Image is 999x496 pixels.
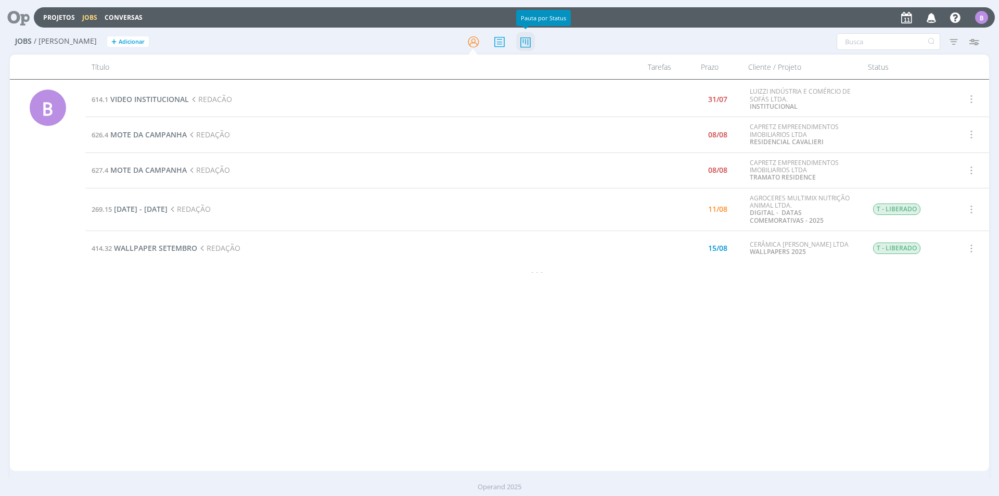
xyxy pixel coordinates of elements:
[615,55,677,79] div: Tarefas
[43,13,75,22] a: Projetos
[92,130,187,139] a: 626.4MOTE DA CAMPANHA
[85,266,989,277] div: - - -
[110,165,187,175] span: MOTE DA CAMPANHA
[708,206,727,213] div: 11/08
[708,131,727,138] div: 08/08
[750,159,857,182] div: CAPRETZ EMPREENDIMENTOS IMOBILIARIOS LTDA
[972,482,976,492] span: 5
[34,37,97,46] span: / [PERSON_NAME]
[111,36,117,47] span: +
[750,247,806,256] a: WALLPAPERS 2025
[187,165,230,175] span: REDAÇÃO
[92,165,187,175] a: 627.4MOTE DA CAMPANHA
[954,482,958,492] span: 5
[15,37,32,46] span: Jobs
[105,13,143,22] a: Conversas
[110,130,187,139] span: MOTE DA CAMPANHA
[92,94,189,104] a: 614.1VIDEO INSTITUCIONAL
[873,204,920,215] span: T - LIBERADO
[708,167,727,174] div: 08/08
[168,204,211,214] span: REDAÇÃO
[750,208,824,224] a: DIGITAL - DATAS COMEMORATIVAS - 2025
[750,123,857,146] div: CAPRETZ EMPREENDIMENTOS IMOBILIARIOS LTDA
[750,88,857,110] div: LUIZZI INDÚSTRIA E COMÉRCIO DE SOFÁS LTDA.
[708,245,727,252] div: 15/08
[189,94,232,104] span: REDACÃO
[708,96,727,103] div: 31/07
[925,482,952,492] span: Exibindo
[516,10,571,26] div: Pauta por Status
[40,14,78,22] button: Projetos
[750,241,857,256] div: CERÂMICA [PERSON_NAME] LTDA
[750,137,824,146] a: RESIDENCIAL CAVALIERI
[119,39,145,45] span: Adicionar
[30,90,66,126] div: B
[107,36,149,47] button: +Adicionar
[750,173,816,182] a: TRAMATO RESIDENCE
[975,11,988,24] div: B
[92,95,108,104] span: 614.1
[92,166,108,175] span: 627.4
[750,195,857,225] div: AGROCERES MULTIMIX NUTRIÇÃO ANIMAL LTDA.
[837,33,940,50] input: Busca
[92,205,112,214] span: 269.15
[82,13,97,22] a: Jobs
[197,243,240,253] span: REDAÇÃO
[92,243,197,253] a: 414.32WALLPAPER SETEMBRO
[79,14,100,22] button: Jobs
[92,204,168,214] a: 269.15[DATE] - [DATE]
[962,482,970,492] span: de
[742,55,862,79] div: Cliente / Projeto
[92,244,112,253] span: 414.32
[114,204,168,214] span: [DATE] - [DATE]
[750,102,798,111] a: INSTITUCIONAL
[85,55,615,79] div: Título
[101,14,146,22] button: Conversas
[975,8,989,27] button: B
[187,130,230,139] span: REDAÇÃO
[677,55,742,79] div: Prazo
[92,130,108,139] span: 626.4
[862,55,950,79] div: Status
[873,243,920,254] span: T - LIBERADO
[110,94,189,104] span: VIDEO INSTITUCIONAL
[114,243,197,253] span: WALLPAPER SETEMBRO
